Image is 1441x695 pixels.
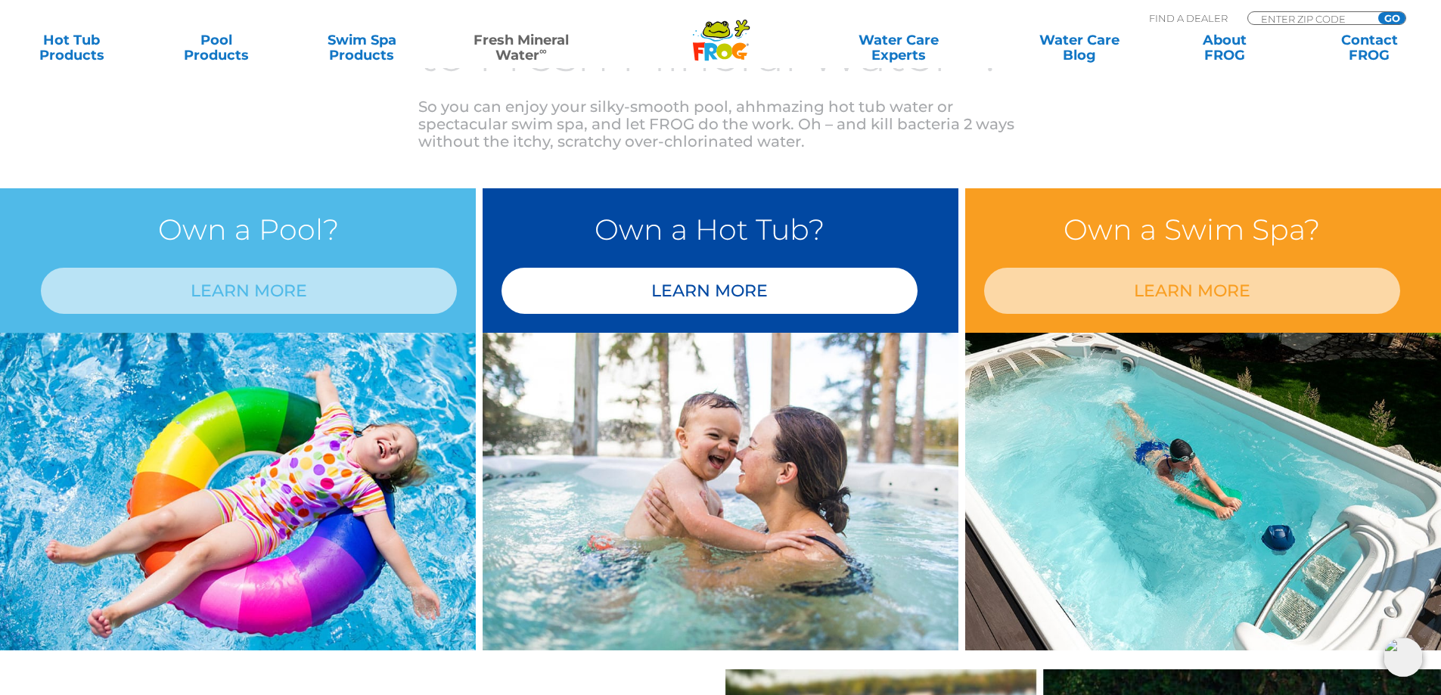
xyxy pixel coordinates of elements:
a: Hot TubProducts [15,33,128,63]
a: PoolProducts [160,33,273,63]
input: Zip Code Form [1259,12,1362,25]
p: So you can enjoy your silky-smooth pool, ahhmazing hot tub water or spectacular swim spa, and let... [418,98,1023,150]
h3: Own a Hot Tub? [502,207,918,253]
h3: Own a Pool? [41,207,457,253]
img: min-water-image-3 [965,333,1441,650]
h3: Own a Swim Spa? [984,207,1400,253]
a: Water CareExperts [807,33,990,63]
img: openIcon [1384,638,1423,677]
a: Fresh MineralWater∞ [450,33,592,63]
a: Swim SpaProducts [306,33,418,63]
a: LEARN MORE [502,268,918,314]
a: LEARN MORE [984,268,1400,314]
sup: ∞ [539,45,547,57]
img: min-water-img-right [483,333,958,650]
a: Water CareBlog [1023,33,1135,63]
h3: to Fresh Mineral Water ? [418,29,1023,79]
a: ContactFROG [1313,33,1426,63]
p: Find A Dealer [1149,11,1228,25]
input: GO [1378,12,1405,24]
a: LEARN MORE [41,268,457,314]
a: AboutFROG [1168,33,1281,63]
